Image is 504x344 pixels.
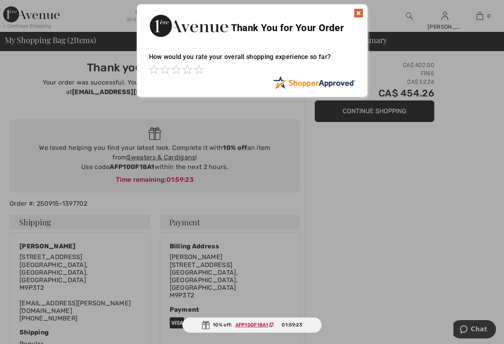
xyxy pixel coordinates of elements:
[182,317,322,333] div: 10% off:
[18,6,34,13] span: Chat
[149,12,229,39] img: Thank You for Your Order
[354,8,363,18] img: x
[235,322,268,328] ins: AFP100F18A1
[149,45,355,76] div: How would you rate your overall shopping experience so far?
[202,321,210,329] img: Gift.svg
[231,22,344,33] span: Thank You for Your Order
[282,321,302,328] span: 01:59:23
